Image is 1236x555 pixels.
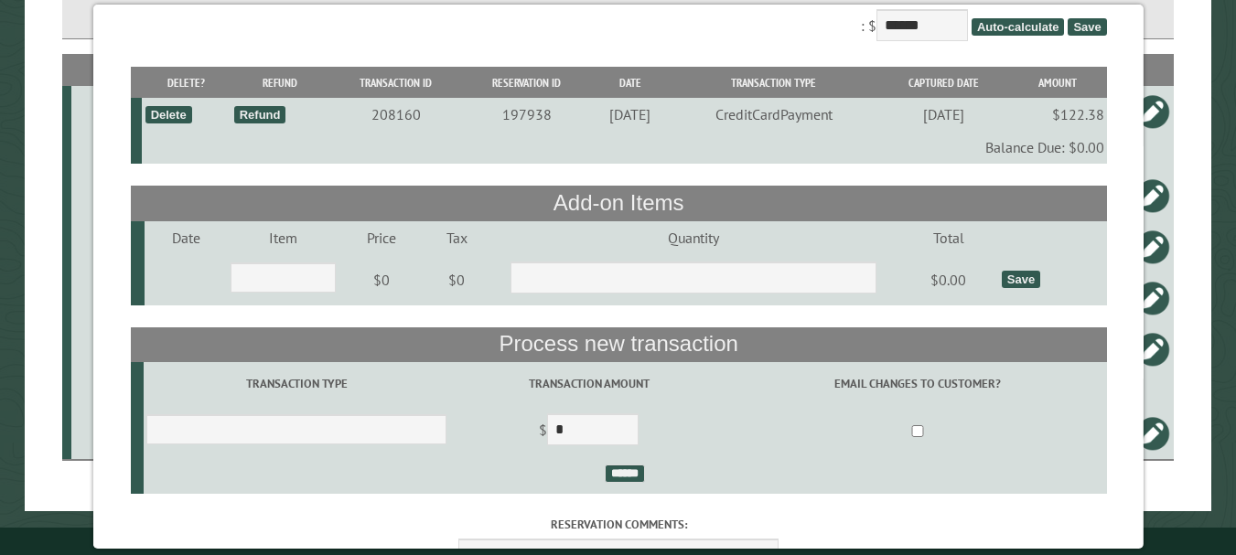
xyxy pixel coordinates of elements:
td: $0 [339,254,424,305]
td: $122.38 [1008,98,1106,131]
td: Item [227,221,339,254]
div: B5 [79,102,156,121]
th: Add-on Items [130,186,1106,220]
th: Refund [231,67,328,99]
label: Transaction Type [145,375,446,392]
td: 197938 [462,98,590,131]
th: Transaction Type [670,67,877,99]
th: Reservation ID [462,67,590,99]
td: Tax [424,221,489,254]
th: Captured Date [877,67,1008,99]
th: Amount [1008,67,1106,99]
td: [DATE] [877,98,1008,131]
th: Transaction ID [328,67,463,99]
span: Auto-calculate [971,18,1064,36]
td: [DATE] [590,98,670,131]
div: Delete [145,106,191,123]
td: CreditCardPayment [670,98,877,131]
div: B12 [79,340,156,358]
th: Date [590,67,670,99]
label: Transaction Amount [452,375,725,392]
div: B5 [79,382,156,400]
td: Quantity [489,221,897,254]
td: $0 [424,254,489,305]
label: Email changes to customer? [730,375,1103,392]
div: Save [1001,271,1039,288]
th: Site [71,54,158,86]
div: P13 [79,424,156,443]
td: Balance Due: $0.00 [142,131,1106,164]
div: T1 [79,289,156,307]
td: Total [897,221,998,254]
td: $ [449,406,727,457]
label: Reservation comments: [130,516,1106,533]
td: Date [144,221,227,254]
div: B11 [79,238,156,256]
td: $0.00 [897,254,998,305]
td: Price [339,221,424,254]
span: Save [1068,18,1106,36]
th: Delete? [142,67,231,99]
div: B6 [79,144,156,163]
div: P8 [79,187,156,205]
td: 208160 [328,98,463,131]
div: Refund [233,106,285,123]
th: Process new transaction [130,327,1106,362]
